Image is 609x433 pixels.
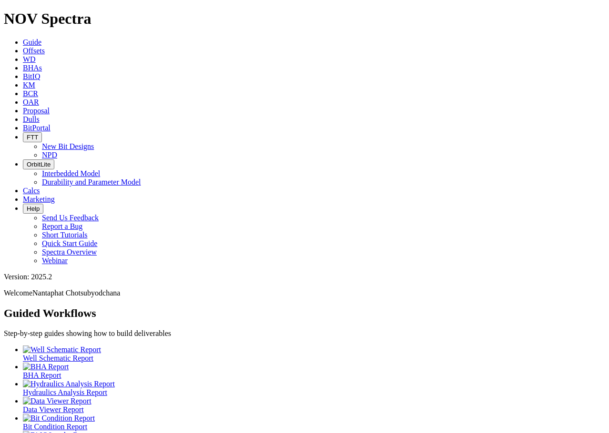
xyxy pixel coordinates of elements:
[23,414,605,431] a: Bit Condition Report Bit Condition Report
[4,10,605,28] h1: NOV Spectra
[42,256,68,265] a: Webinar
[23,423,87,431] span: Bit Condition Report
[42,169,100,177] a: Interbedded Model
[4,329,605,338] p: Step-by-step guides showing how to build deliverables
[23,98,39,106] a: OAR
[23,159,54,169] button: OrbitLite
[23,397,605,413] a: Data Viewer Report Data Viewer Report
[23,354,93,362] span: Well Schematic Report
[23,195,55,203] a: Marketing
[42,178,141,186] a: Durability and Parameter Model
[27,134,38,141] span: FTT
[23,380,115,388] img: Hydraulics Analysis Report
[23,55,36,63] a: WD
[23,89,38,98] a: BCR
[23,47,45,55] a: Offsets
[27,205,40,212] span: Help
[42,248,97,256] a: Spectra Overview
[23,414,95,423] img: Bit Condition Report
[23,405,84,413] span: Data Viewer Report
[42,222,82,230] a: Report a Bug
[42,231,88,239] a: Short Tutorials
[42,214,99,222] a: Send Us Feedback
[23,388,107,396] span: Hydraulics Analysis Report
[32,289,120,297] span: Nantaphat Chotsubyodchana
[23,380,605,396] a: Hydraulics Analysis Report Hydraulics Analysis Report
[23,371,61,379] span: BHA Report
[23,345,101,354] img: Well Schematic Report
[23,64,42,72] a: BHAs
[42,142,94,150] a: New Bit Designs
[42,239,97,247] a: Quick Start Guide
[23,187,40,195] a: Calcs
[23,363,69,371] img: BHA Report
[23,72,40,80] a: BitIQ
[23,132,42,142] button: FTT
[27,161,51,168] span: OrbitLite
[4,273,605,281] div: Version: 2025.2
[23,204,43,214] button: Help
[23,81,35,89] a: KM
[23,107,50,115] a: Proposal
[4,307,605,320] h2: Guided Workflows
[23,397,91,405] img: Data Viewer Report
[42,151,57,159] a: NPD
[23,124,51,132] a: BitPortal
[4,289,605,297] p: Welcome
[23,115,40,123] a: Dulls
[23,38,41,46] a: Guide
[23,363,605,379] a: BHA Report BHA Report
[23,345,605,362] a: Well Schematic Report Well Schematic Report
